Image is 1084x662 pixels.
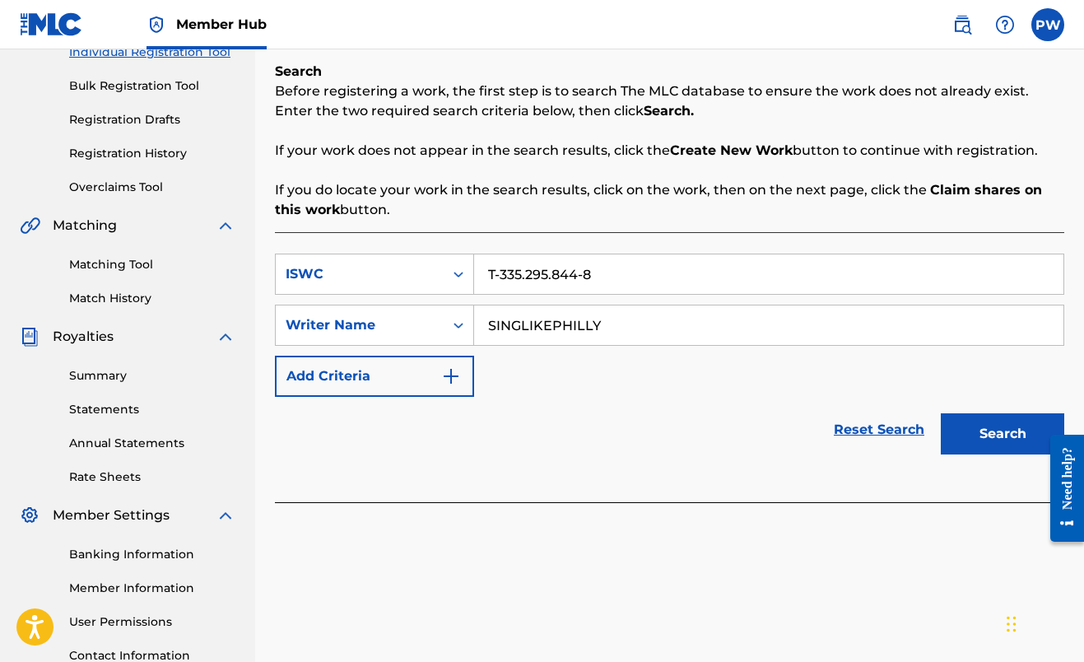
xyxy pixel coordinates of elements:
p: Enter the two required search criteria below, then click [275,101,1064,121]
a: Match History [69,290,235,307]
iframe: Chat Widget [1002,583,1084,662]
span: Member Hub [176,15,267,34]
form: Search Form [275,254,1064,463]
img: expand [216,506,235,525]
a: Overclaims Tool [69,179,235,196]
p: If your work does not appear in the search results, click the button to continue with registration. [275,141,1064,161]
div: ISWC [286,264,434,284]
strong: Search. [644,103,694,119]
a: Member Information [69,580,235,597]
p: Before registering a work, the first step is to search The MLC database to ensure the work does n... [275,82,1064,101]
iframe: Resource Center [1038,421,1084,557]
a: Annual Statements [69,435,235,452]
span: Royalties [53,327,114,347]
img: expand [216,216,235,235]
span: Member Settings [53,506,170,525]
img: search [952,15,972,35]
a: User Permissions [69,613,235,631]
button: Search [941,413,1064,455]
img: expand [216,327,235,347]
span: Matching [53,216,117,235]
a: Registration Drafts [69,111,235,128]
a: Summary [69,367,235,385]
a: Registration History [69,145,235,162]
div: User Menu [1031,8,1064,41]
img: Member Settings [20,506,40,525]
div: Drag [1007,599,1017,649]
img: 9d2ae6d4665cec9f34b9.svg [441,366,461,386]
button: Add Criteria [275,356,474,397]
a: Matching Tool [69,256,235,273]
img: Matching [20,216,40,235]
div: Help [989,8,1021,41]
div: Writer Name [286,315,434,335]
b: Search [275,63,322,79]
p: If you do locate your work in the search results, click on the work, then on the next page, click... [275,180,1064,220]
a: Reset Search [826,412,933,448]
a: Bulk Registration Tool [69,77,235,95]
a: Rate Sheets [69,469,235,486]
a: Statements [69,401,235,418]
a: Banking Information [69,546,235,563]
a: Individual Registration Tool [69,44,235,61]
img: MLC Logo [20,12,83,36]
a: Public Search [946,8,979,41]
strong: Create New Work [670,142,793,158]
img: Royalties [20,327,40,347]
img: Top Rightsholder [147,15,166,35]
img: help [995,15,1015,35]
